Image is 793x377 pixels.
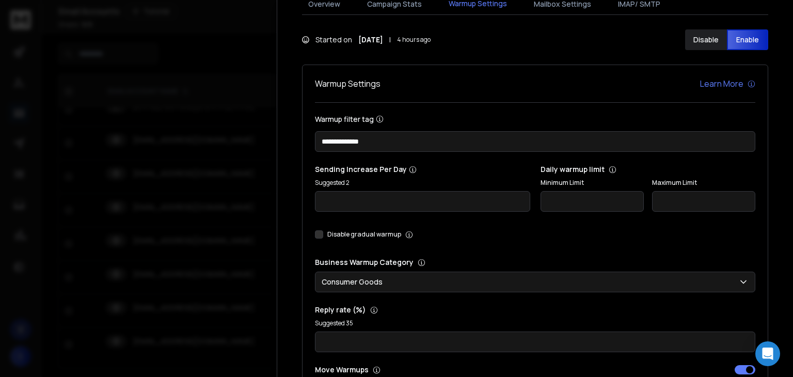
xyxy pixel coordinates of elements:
[315,179,530,187] p: Suggested 2
[700,77,755,90] a: Learn More
[302,35,431,45] div: Started on
[315,115,755,123] label: Warmup filter tag
[315,77,380,90] h1: Warmup Settings
[541,164,756,175] p: Daily warmup limit
[389,35,391,45] span: |
[685,29,768,50] button: DisableEnable
[315,319,755,327] p: Suggested 35
[322,277,387,287] p: Consumer Goods
[315,365,532,375] p: Move Warmups
[315,257,755,268] p: Business Warmup Category
[397,36,431,44] span: 4 hours ago
[685,29,727,50] button: Disable
[755,341,780,366] div: Open Intercom Messenger
[315,305,755,315] p: Reply rate (%)
[327,230,401,239] label: Disable gradual warmup
[541,179,644,187] label: Minimum Limit
[652,179,755,187] label: Maximum Limit
[727,29,769,50] button: Enable
[358,35,383,45] strong: [DATE]
[315,164,530,175] p: Sending Increase Per Day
